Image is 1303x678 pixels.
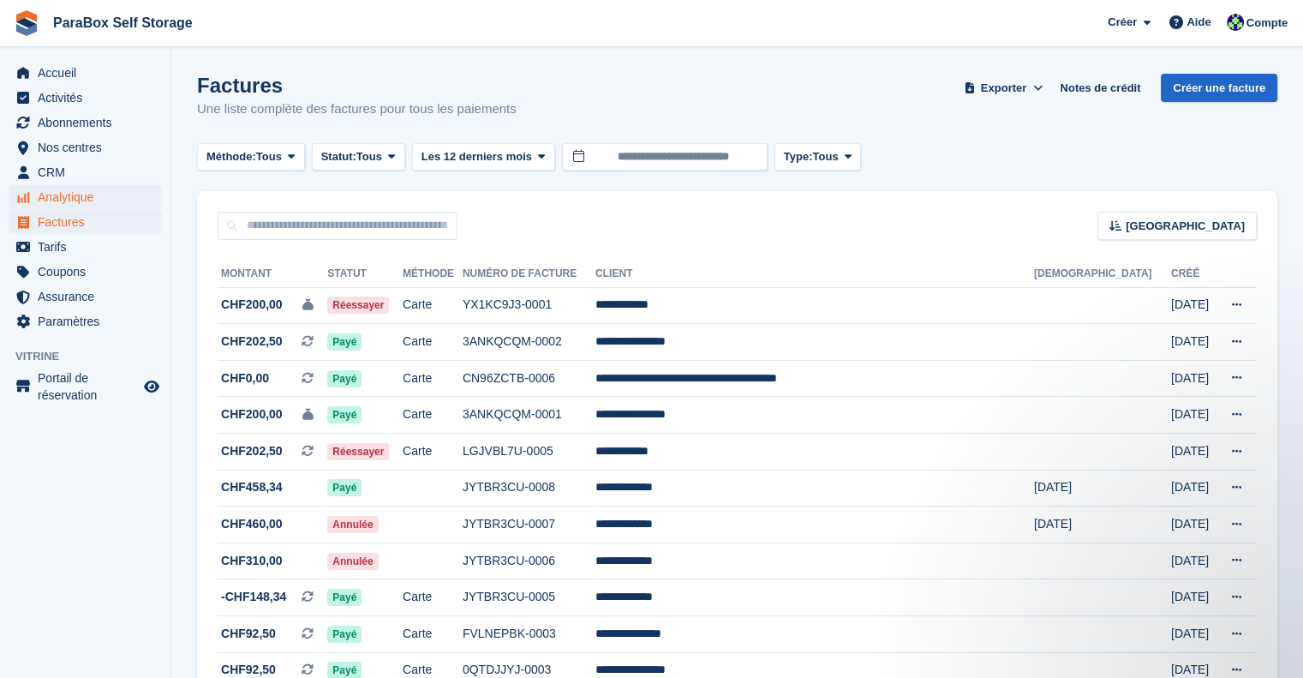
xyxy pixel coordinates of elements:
a: menu [9,185,162,209]
a: menu [9,369,162,404]
a: Boutique d'aperçu [141,376,162,397]
img: stora-icon-8386f47178a22dfd0bd8f6a31ec36ba5ce8667c1dd55bd0f319d3a0aa187defe.svg [14,10,39,36]
th: Méthode [403,261,463,288]
a: menu [9,111,162,135]
td: LGJVBL7U-0005 [463,434,595,471]
td: CN96ZCTB-0006 [463,360,595,397]
span: Créer [1108,14,1137,31]
span: Réessayer [327,297,389,314]
td: JYTBR3CU-0005 [463,579,595,616]
a: menu [9,235,162,259]
span: Type: [784,148,813,165]
span: -CHF148,34 [221,588,286,606]
h1: Factures [197,74,517,97]
span: Payé [327,370,362,387]
span: CHF460,00 [221,515,283,533]
td: [DATE] [1034,507,1171,543]
td: 3ANKQCQM-0001 [463,397,595,434]
td: [DATE] [1034,470,1171,507]
a: menu [9,86,162,110]
span: Vitrine [15,348,170,365]
td: Carte [403,324,463,361]
span: CHF310,00 [221,552,283,570]
a: menu [9,309,162,333]
span: [GEOGRAPHIC_DATA] [1126,218,1245,235]
td: [DATE] [1171,507,1215,543]
span: Tous [812,148,838,165]
span: CHF92,50 [221,625,276,643]
span: Nos centres [38,135,140,159]
button: Statut: Tous [312,143,405,171]
td: Carte [403,579,463,616]
button: Méthode: Tous [197,143,305,171]
span: CHF200,00 [221,405,283,423]
th: Créé [1171,261,1215,288]
span: Payé [327,333,362,351]
td: FVLNEPBK-0003 [463,616,595,653]
th: [DEMOGRAPHIC_DATA] [1034,261,1171,288]
th: Numéro de facture [463,261,595,288]
span: Compte [1246,15,1288,32]
td: Carte [403,287,463,324]
td: JYTBR3CU-0006 [463,543,595,579]
span: Accueil [38,61,140,85]
span: CHF458,34 [221,478,283,496]
td: Carte [403,616,463,653]
td: Carte [403,397,463,434]
span: Tous [256,148,282,165]
span: Payé [327,589,362,606]
span: Exporter [981,80,1026,97]
span: Tarifs [38,235,140,259]
td: [DATE] [1171,470,1215,507]
a: menu [9,160,162,184]
span: Annulée [327,553,378,570]
span: Factures [38,210,140,234]
th: Montant [218,261,327,288]
span: Statut: [321,148,356,165]
td: [DATE] [1171,287,1215,324]
span: Coupons [38,260,140,284]
span: Réessayer [327,443,389,460]
button: Les 12 derniers mois [412,143,555,171]
a: Créer une facture [1161,74,1277,102]
span: Payé [327,406,362,423]
td: JYTBR3CU-0008 [463,470,595,507]
a: ParaBox Self Storage [46,9,200,37]
td: Carte [403,360,463,397]
a: menu [9,210,162,234]
span: Les 12 derniers mois [421,148,532,165]
span: CHF202,50 [221,442,283,460]
span: Méthode: [206,148,256,165]
a: menu [9,285,162,309]
span: Annulée [327,516,378,533]
span: Abonnements [38,111,140,135]
span: Portail de réservation [38,369,140,404]
td: 3ANKQCQM-0002 [463,324,595,361]
td: Carte [403,434,463,471]
span: CRM [38,160,140,184]
button: Exporter [960,74,1046,102]
td: [DATE] [1171,616,1215,653]
td: [DATE] [1171,434,1215,471]
span: Activités [38,86,140,110]
span: Aide [1186,14,1210,31]
span: Payé [327,479,362,496]
span: Assurance [38,285,140,309]
a: Notes de crédit [1053,74,1147,102]
a: menu [9,135,162,159]
span: CHF202,50 [221,333,283,351]
td: [DATE] [1171,543,1215,579]
td: JYTBR3CU-0007 [463,507,595,543]
span: Tous [356,148,382,165]
span: Payé [327,626,362,643]
span: CHF200,00 [221,296,283,314]
td: [DATE] [1171,397,1215,434]
td: YX1KC9J3-0001 [463,287,595,324]
td: [DATE] [1171,579,1215,616]
a: menu [9,260,162,284]
img: Tess Bédat [1227,14,1244,31]
a: menu [9,61,162,85]
span: CHF0,00 [221,369,269,387]
th: Statut [327,261,403,288]
td: [DATE] [1171,324,1215,361]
